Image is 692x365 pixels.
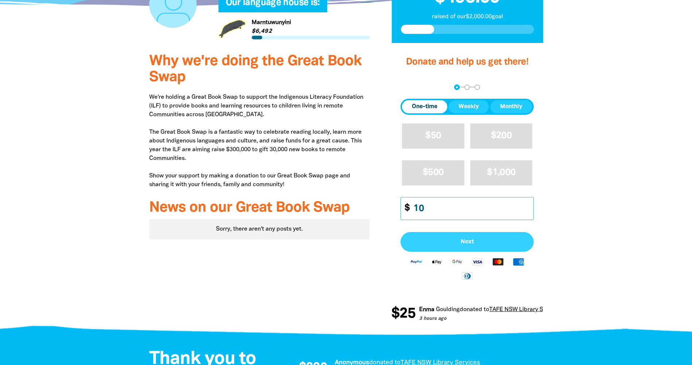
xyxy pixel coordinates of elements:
img: Diners Club logo [457,272,478,280]
div: Donation frequency [401,99,534,115]
h6: My Team [219,5,370,9]
span: Why we're doing the Great Book Swap [149,55,362,84]
button: Navigate to step 2 of 3 to enter your details [464,85,470,90]
span: $500 [423,168,444,177]
button: Monthly [490,100,532,113]
span: $ [401,197,410,220]
span: $25 [390,307,414,321]
img: Visa logo [467,258,488,266]
span: One-time [412,102,437,111]
img: Paypal logo [406,258,426,266]
div: Sorry, there aren't any posts yet. [149,219,370,239]
span: Monthly [500,102,522,111]
button: Weekly [449,100,489,113]
button: One-time [402,100,447,113]
a: TAFE NSW Library Services [487,307,561,312]
div: Paginated content [149,219,370,239]
button: $200 [470,123,533,149]
p: 3 hours ago [417,315,561,323]
span: $50 [425,132,441,140]
span: Weekly [459,102,479,111]
p: raised of our $2,000.00 goal [401,12,534,21]
img: Apple Pay logo [426,258,447,266]
em: Enma [417,307,433,312]
p: We're holding a Great Book Swap to support the Indigenous Literacy Foundation (ILF) to provide bo... [149,93,370,189]
input: Enter custom amount [408,197,533,220]
img: Mastercard logo [488,258,508,266]
button: Navigate to step 1 of 3 to enter your donation amount [454,85,460,90]
span: $1,000 [487,168,515,177]
span: $200 [491,132,512,140]
button: Pay with Credit Card [401,232,534,252]
img: Google Pay logo [447,258,467,266]
button: $1,000 [470,160,533,185]
span: Donate and help us get there! [406,58,529,66]
em: Goulding [434,307,458,312]
img: American Express logo [508,258,529,266]
span: Next [409,239,526,245]
div: Donation stream [391,302,543,326]
button: Navigate to step 3 of 3 to enter your payment details [475,85,480,90]
h3: News on our Great Book Swap [149,200,370,216]
div: Available payment methods [401,252,534,286]
button: $500 [402,160,464,185]
button: $50 [402,123,464,149]
span: donated to [458,307,487,312]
